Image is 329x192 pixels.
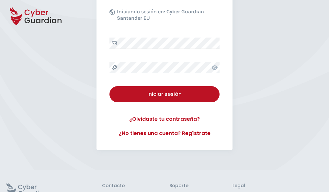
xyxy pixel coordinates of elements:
h3: Contacto [102,183,125,189]
a: ¿Olvidaste tu contraseña? [109,115,220,123]
a: ¿No tienes una cuenta? Regístrate [109,130,220,137]
div: Iniciar sesión [114,90,215,98]
button: Iniciar sesión [109,86,220,102]
h3: Soporte [169,183,188,189]
h3: Legal [233,183,323,189]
